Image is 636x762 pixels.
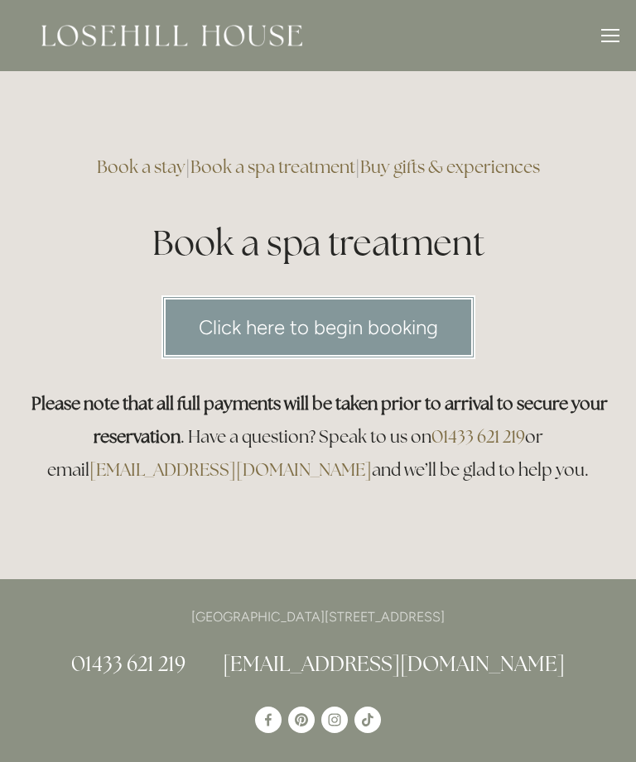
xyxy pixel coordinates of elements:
a: Losehill House Hotel & Spa [255,707,282,733]
a: [EMAIL_ADDRESS][DOMAIN_NAME] [89,458,372,481]
p: [GEOGRAPHIC_DATA][STREET_ADDRESS] [26,606,609,628]
a: Pinterest [288,707,315,733]
a: Buy gifts & experiences [360,156,540,178]
h1: Book a spa treatment [26,218,609,267]
a: Book a spa treatment [190,156,355,178]
h3: | | [26,151,609,184]
strong: Please note that all full payments will be taken prior to arrival to secure your reservation [31,392,611,448]
a: Click here to begin booking [161,295,475,359]
a: 01433 621 219 [431,425,525,448]
img: Losehill House [41,25,302,46]
a: Instagram [321,707,348,733]
a: [EMAIL_ADDRESS][DOMAIN_NAME] [223,650,565,677]
a: Book a stay [97,156,185,178]
a: TikTok [354,707,381,733]
h3: . Have a question? Speak to us on or email and we’ll be glad to help you. [26,387,609,486]
a: 01433 621 219 [71,650,185,677]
